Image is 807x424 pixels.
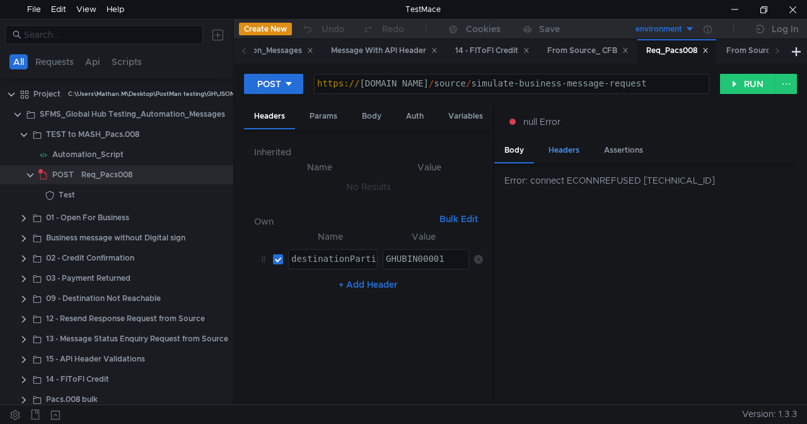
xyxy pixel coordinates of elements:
[334,277,403,292] button: + Add Header
[322,21,345,37] div: Undo
[46,329,228,348] div: 13 - Message Status Enquiry Request from Source
[244,74,303,94] button: POST
[523,115,560,129] span: null Error
[46,309,205,328] div: 12 - Resend Response Request from Source
[466,21,501,37] div: Cookies
[331,44,438,57] div: Message With API Header
[46,269,131,288] div: 03 - Payment Returned
[59,185,75,204] div: Test
[376,160,483,175] th: Value
[24,28,195,42] input: Search...
[772,21,798,37] div: Log In
[264,160,376,175] th: Name
[52,165,74,184] span: POST
[378,229,469,244] th: Value
[32,54,78,69] button: Requests
[352,105,392,128] div: Body
[594,139,653,162] div: Assertions
[81,54,104,69] button: Api
[46,208,129,227] div: 01 - Open For Business
[494,139,534,163] div: Body
[46,125,139,144] div: TEST to MASH_Pacs.008
[346,181,391,192] nz-embed-empty: No Results
[283,229,378,244] th: Name
[46,370,109,389] div: 14 - FIToFI Credit
[257,77,281,91] div: POST
[46,350,145,368] div: 15 - API Header Validations
[646,44,709,57] div: Req_Pacs008
[636,23,682,35] div: environment
[292,20,354,38] button: Undo
[504,174,797,187] div: Error: connect ECONNREFUSED [TECHNICAL_ID]
[52,145,124,164] div: Automation_Script
[108,54,146,69] button: Scripts
[46,249,134,268] div: 02 - Credit Confirmation
[539,25,560,33] div: Save
[9,54,28,69] button: All
[354,20,413,38] button: Redo
[81,165,132,184] div: Req_Pacs008
[254,214,434,229] h6: Own
[244,105,295,129] div: Headers
[46,228,185,247] div: Business message without Digital sign
[720,74,776,94] button: RUN
[68,85,301,103] div: C:\Users\Mathan.M\Desktop\PostMan testing\GH\JSON File\TestMace\Project
[40,105,225,124] div: SFMS_Global Hub Testing_Automation_Messages
[547,44,629,57] div: From Source_ CFB
[396,105,434,128] div: Auth
[438,105,493,128] div: Variables
[607,19,695,39] button: environment
[382,21,404,37] div: Redo
[239,23,292,35] button: Create New
[742,405,797,423] span: Version: 1.3.3
[434,211,483,227] button: Bulk Edit
[46,289,161,308] div: 09 - Destination Not Reachable
[455,44,530,57] div: 14 - FIToFI Credit
[538,139,589,162] div: Headers
[33,85,61,103] div: Project
[254,144,483,160] h6: Inherited
[46,390,98,409] div: Pacs.008 bulk
[299,105,347,128] div: Params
